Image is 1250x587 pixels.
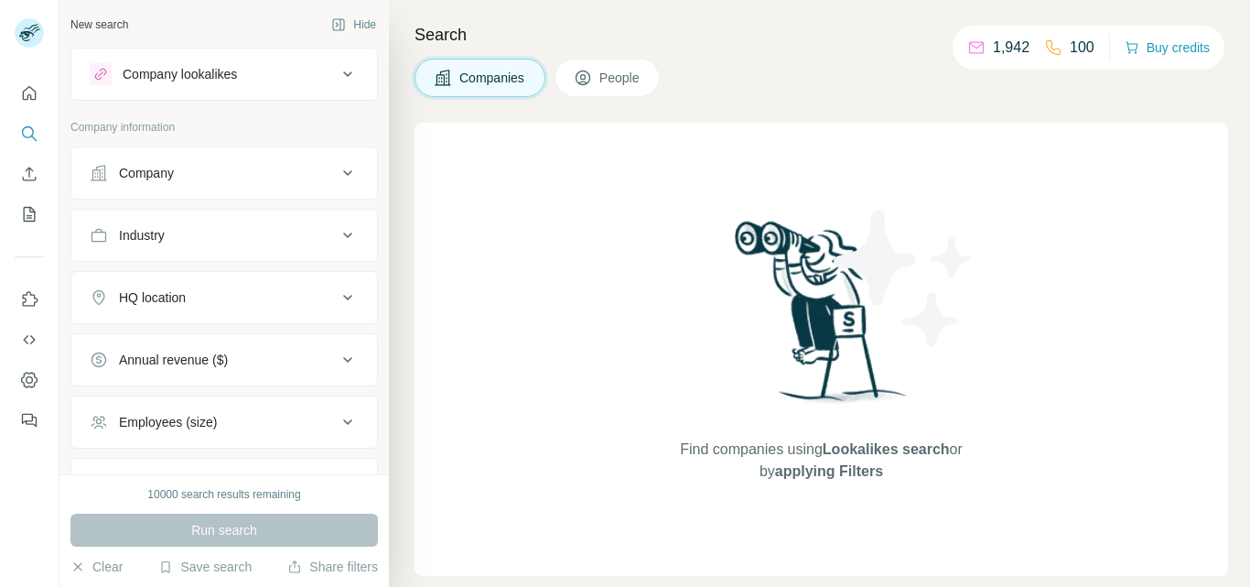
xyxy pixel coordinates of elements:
[119,226,165,245] div: Industry
[119,351,228,369] div: Annual revenue ($)
[674,439,967,483] span: Find companies using or by
[71,52,377,96] button: Company lookalikes
[415,22,1228,48] h4: Search
[15,283,44,316] button: Use Surfe on LinkedIn
[158,558,252,576] button: Save search
[287,558,378,576] button: Share filters
[70,16,128,33] div: New search
[599,69,641,87] span: People
[822,196,986,361] img: Surfe Illustration - Stars
[147,486,300,503] div: 10000 search results remaining
[1125,35,1210,60] button: Buy credits
[71,213,377,257] button: Industry
[15,117,44,150] button: Search
[71,151,377,195] button: Company
[119,164,174,182] div: Company
[15,198,44,231] button: My lists
[71,338,377,382] button: Annual revenue ($)
[71,276,377,320] button: HQ location
[993,37,1029,59] p: 1,942
[71,400,377,444] button: Employees (size)
[1070,37,1094,59] p: 100
[119,413,217,431] div: Employees (size)
[318,11,389,38] button: Hide
[15,158,44,190] button: Enrich CSV
[70,558,123,576] button: Clear
[123,65,237,83] div: Company lookalikes
[119,288,186,307] div: HQ location
[775,463,883,479] span: applying Filters
[15,404,44,437] button: Feedback
[459,69,526,87] span: Companies
[823,441,950,457] span: Lookalikes search
[15,364,44,397] button: Dashboard
[70,119,378,136] p: Company information
[15,77,44,110] button: Quick start
[727,216,917,420] img: Surfe Illustration - Woman searching with binoculars
[71,462,377,506] button: Technologies
[15,323,44,356] button: Use Surfe API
